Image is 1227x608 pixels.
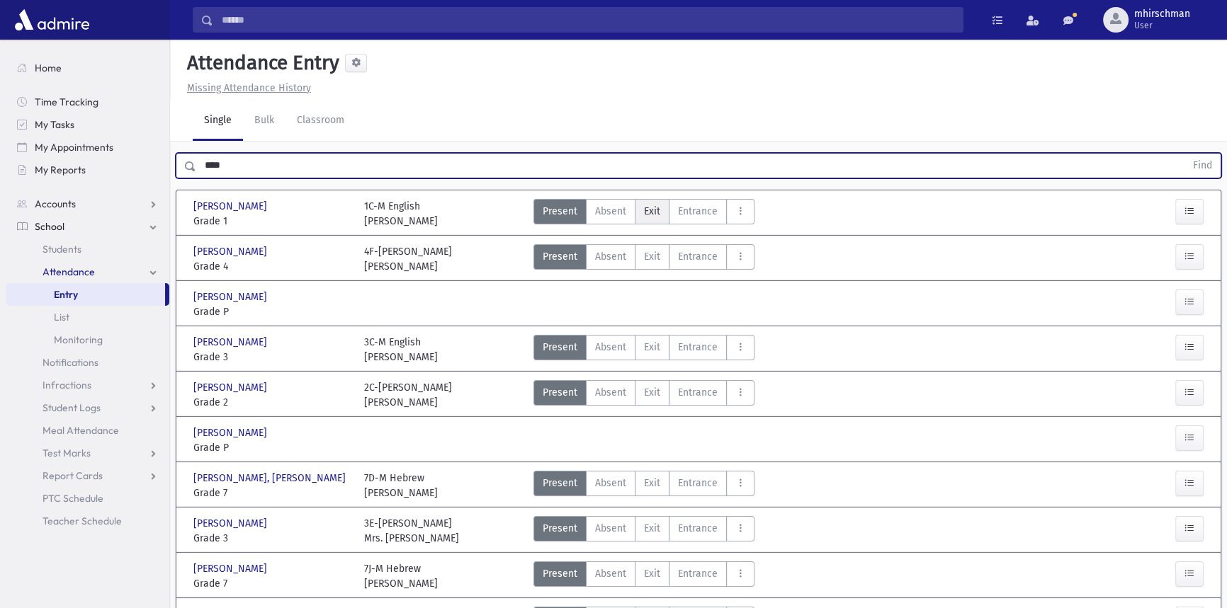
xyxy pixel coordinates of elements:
div: AttTypes [533,471,754,500]
a: Notifications [6,351,169,374]
a: Students [6,238,169,260]
a: Accounts [6,193,169,215]
span: User [1134,20,1190,31]
span: Exit [644,476,660,491]
span: Exit [644,249,660,264]
span: Exit [644,385,660,400]
a: Classroom [285,101,356,141]
span: Grade 7 [193,576,350,591]
span: Absent [595,204,626,219]
span: [PERSON_NAME] [193,289,270,304]
div: AttTypes [533,244,754,274]
a: Student Logs [6,396,169,419]
a: Monitoring [6,328,169,351]
span: Student Logs [43,401,101,414]
span: My Tasks [35,118,74,131]
span: Present [543,340,577,355]
span: Absent [595,340,626,355]
span: Absent [595,521,626,536]
div: AttTypes [533,516,754,546]
span: Grade 3 [193,350,350,365]
span: Entry [54,288,78,301]
span: Notifications [43,356,98,369]
span: Grade 3 [193,531,350,546]
a: Time Tracking [6,91,169,113]
span: Entrance [678,340,718,355]
span: Grade 2 [193,395,350,410]
span: Entrance [678,385,718,400]
div: 2C-[PERSON_NAME] [PERSON_NAME] [364,380,452,410]
div: 7J-M Hebrew [PERSON_NAME] [364,561,438,591]
span: List [54,311,69,323]
span: [PERSON_NAME] [193,380,270,395]
button: Find [1184,154,1221,178]
span: Present [543,566,577,581]
a: Teacher Schedule [6,510,169,532]
span: Grade 1 [193,214,350,229]
a: My Reports [6,159,169,181]
span: mhirschman [1134,8,1190,20]
span: Absent [595,566,626,581]
span: Absent [595,249,626,264]
span: Test Marks [43,447,91,459]
a: Bulk [243,101,285,141]
span: Grade 7 [193,486,350,500]
div: AttTypes [533,199,754,229]
span: [PERSON_NAME] [193,516,270,531]
span: Exit [644,521,660,536]
span: [PERSON_NAME] [193,335,270,350]
span: [PERSON_NAME] [193,199,270,214]
span: [PERSON_NAME] [193,425,270,440]
span: School [35,220,64,233]
span: Absent [595,385,626,400]
a: Entry [6,283,165,306]
span: Present [543,476,577,491]
div: 3C-M English [PERSON_NAME] [364,335,438,365]
span: Attendance [43,265,95,278]
span: Teacher Schedule [43,515,122,527]
u: Missing Attendance History [187,82,311,94]
span: My Appointments [35,141,113,154]
h5: Attendance Entry [181,51,339,75]
span: Report Cards [43,469,103,482]
a: School [6,215,169,238]
span: [PERSON_NAME] [193,244,270,259]
a: Single [193,101,243,141]
span: Entrance [678,204,718,219]
span: Exit [644,204,660,219]
a: My Appointments [6,136,169,159]
span: Grade 4 [193,259,350,274]
span: PTC Schedule [43,492,103,505]
span: My Reports [35,164,86,176]
div: 3E-[PERSON_NAME] Mrs. [PERSON_NAME] [364,516,459,546]
span: Meal Attendance [43,424,119,437]
span: Present [543,385,577,400]
span: Present [543,249,577,264]
a: List [6,306,169,328]
span: Present [543,204,577,219]
span: [PERSON_NAME] [193,561,270,576]
span: Grade P [193,440,350,455]
span: Entrance [678,249,718,264]
div: AttTypes [533,380,754,410]
span: Accounts [35,197,76,210]
div: AttTypes [533,335,754,365]
span: Present [543,521,577,536]
span: Entrance [678,566,718,581]
input: Search [213,7,963,33]
a: Missing Attendance History [181,82,311,94]
img: AdmirePro [11,6,93,34]
span: Absent [595,476,626,491]
span: Infractions [43,379,91,391]
div: AttTypes [533,561,754,591]
a: Home [6,57,169,79]
div: 7D-M Hebrew [PERSON_NAME] [364,471,438,500]
a: Meal Attendance [6,419,169,442]
span: Grade P [193,304,350,319]
a: PTC Schedule [6,487,169,510]
span: Exit [644,340,660,355]
a: Test Marks [6,442,169,464]
span: Exit [644,566,660,581]
span: Entrance [678,521,718,536]
span: Time Tracking [35,96,98,108]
